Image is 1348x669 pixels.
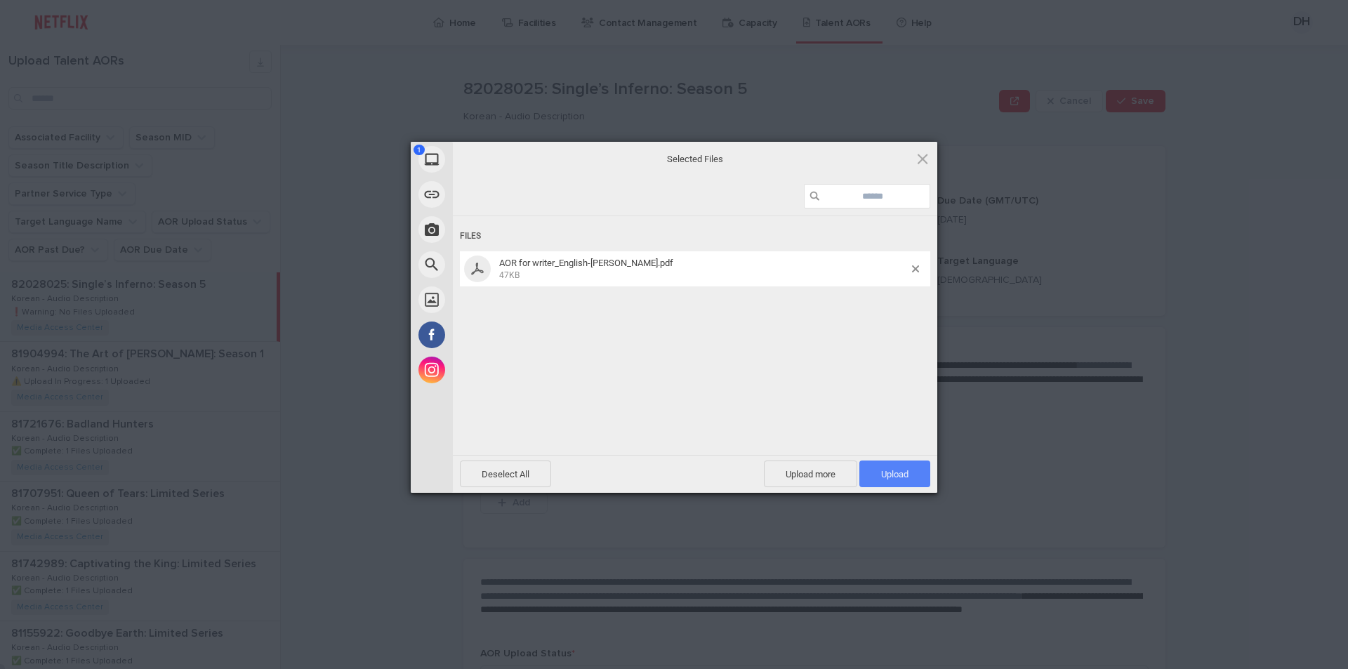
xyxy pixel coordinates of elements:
span: Click here or hit ESC to close picker [915,151,930,166]
span: Upload [881,469,908,479]
span: AOR for writer_English-[PERSON_NAME].pdf [499,258,673,268]
div: My Device [411,142,579,177]
div: Instagram [411,352,579,388]
span: Selected Files [555,152,835,165]
div: Web Search [411,247,579,282]
span: AOR for writer_English-lee jin hee.pdf [495,258,912,281]
div: Link (URL) [411,177,579,212]
span: 47KB [499,270,520,280]
span: Deselect All [460,461,551,487]
div: Take Photo [411,212,579,247]
span: 1 [414,145,425,155]
span: Upload [859,461,930,487]
div: Unsplash [411,282,579,317]
div: Files [460,223,930,249]
span: Upload more [764,461,857,487]
div: Facebook [411,317,579,352]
